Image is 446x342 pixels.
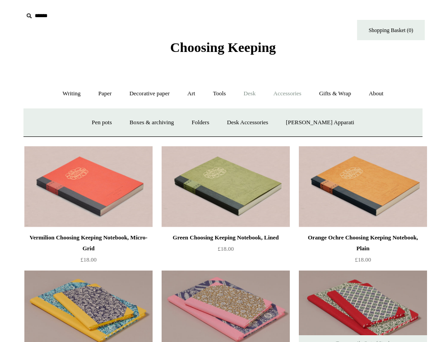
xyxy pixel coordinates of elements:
[24,146,153,227] a: Vermilion Choosing Keeping Notebook, Micro-Grid Vermilion Choosing Keeping Notebook, Micro-Grid
[299,146,427,227] a: Orange Ochre Choosing Keeping Notebook, Plain Orange Ochre Choosing Keeping Notebook, Plain
[301,232,425,254] div: Orange Ochre Choosing Keeping Notebook, Plain
[170,40,276,55] span: Choosing Keeping
[236,82,264,106] a: Desk
[170,47,276,53] a: Choosing Keeping
[164,232,288,243] div: Green Choosing Keeping Notebook, Lined
[162,232,290,269] a: Green Choosing Keeping Notebook, Lined £18.00
[205,82,234,106] a: Tools
[361,82,392,106] a: About
[80,256,97,263] span: £18.00
[278,111,362,135] a: [PERSON_NAME] Apparati
[90,82,120,106] a: Paper
[218,245,234,252] span: £18.00
[84,111,120,135] a: Pen pots
[162,146,290,227] img: Green Choosing Keeping Notebook, Lined
[357,20,425,40] a: Shopping Basket (0)
[24,146,153,227] img: Vermilion Choosing Keeping Notebook, Micro-Grid
[184,111,218,135] a: Folders
[355,256,371,263] span: £18.00
[27,232,150,254] div: Vermilion Choosing Keeping Notebook, Micro-Grid
[219,111,276,135] a: Desk Accessories
[299,232,427,269] a: Orange Ochre Choosing Keeping Notebook, Plain £18.00
[121,111,182,135] a: Boxes & archiving
[311,82,359,106] a: Gifts & Wrap
[299,146,427,227] img: Orange Ochre Choosing Keeping Notebook, Plain
[162,146,290,227] a: Green Choosing Keeping Notebook, Lined Green Choosing Keeping Notebook, Lined
[265,82,310,106] a: Accessories
[179,82,203,106] a: Art
[121,82,178,106] a: Decorative paper
[24,232,153,269] a: Vermilion Choosing Keeping Notebook, Micro-Grid £18.00
[55,82,89,106] a: Writing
